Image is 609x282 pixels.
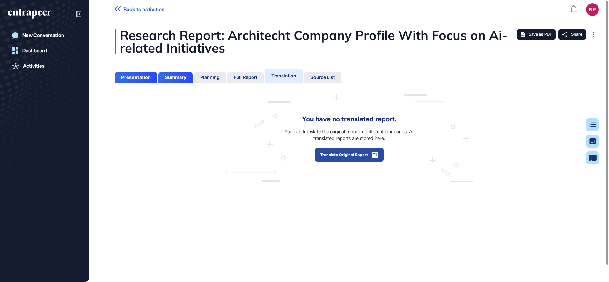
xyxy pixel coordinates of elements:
[165,75,186,80] div: Summary
[115,29,583,54] div: Research Report: Architecht Company Profile With Focus on Ai-related Initiatives
[529,32,552,37] span: Save as PDF
[8,9,52,19] div: entrapeer-logo
[234,75,257,80] div: Full Report
[22,33,64,38] div: New Conversation
[310,75,335,80] div: Source List
[302,114,397,124] div: You have no translated report.
[271,73,296,79] div: Translation
[123,6,164,12] span: Back to activities
[23,63,45,69] div: Activities
[8,29,81,42] a: New Conversation
[115,6,164,12] a: Back to activities
[22,48,47,54] div: Dashboard
[315,148,384,162] button: Translate Original Report
[571,32,582,37] span: Share
[8,60,81,72] a: Activities
[274,128,424,141] div: You can translate the original report to different languages. All translated reports are stored h...
[200,75,220,80] div: Planning
[586,3,599,16] button: NE
[8,44,81,57] a: Dashboard
[121,75,151,80] div: Presentation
